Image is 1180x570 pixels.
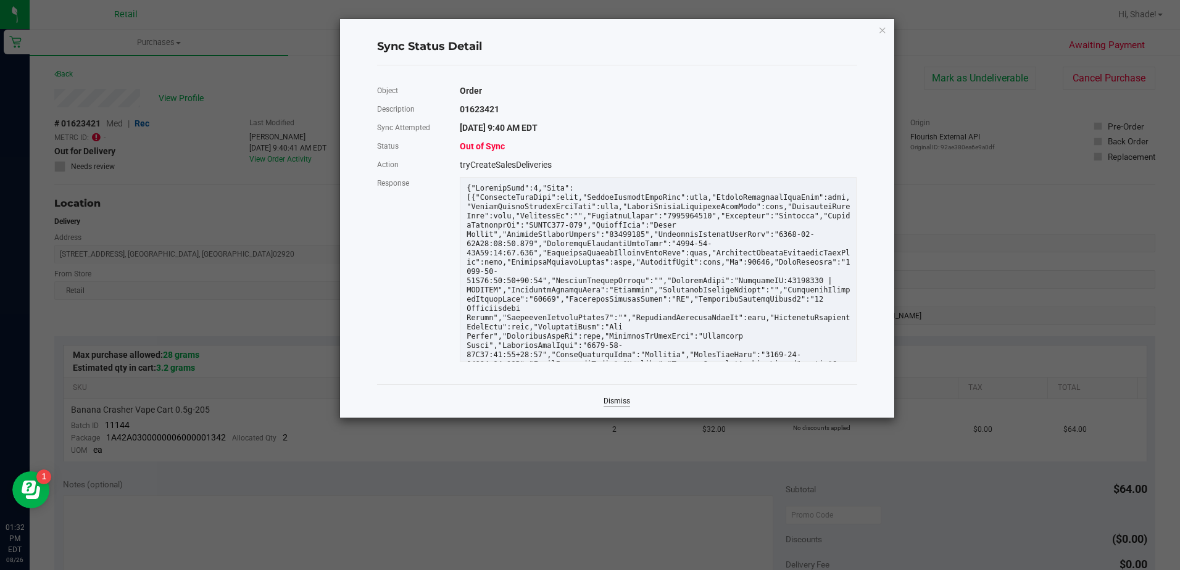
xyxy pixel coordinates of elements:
[368,155,451,174] div: Action
[36,469,51,484] iframe: Resource center unread badge
[460,141,505,151] span: Out of Sync
[451,81,866,100] div: Order
[368,174,451,192] div: Response
[451,155,866,174] div: tryCreateSalesDeliveries
[604,396,630,407] a: Dismiss
[368,81,451,100] div: Object
[377,39,482,55] span: Sync Status Detail
[368,100,451,118] div: Description
[451,118,866,137] div: [DATE] 9:40 AM EDT
[878,22,887,37] button: Close
[368,118,451,137] div: Sync Attempted
[368,137,451,155] div: Status
[12,471,49,508] iframe: Resource center
[457,184,859,415] div: {"LoremipSumd":4,"Sita":[{"ConsecteTuraDipi":elit,"SeddoeIusmodtEmpoRinc":utla,"EtdoloRemagnaalIq...
[451,100,866,118] div: 01623421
